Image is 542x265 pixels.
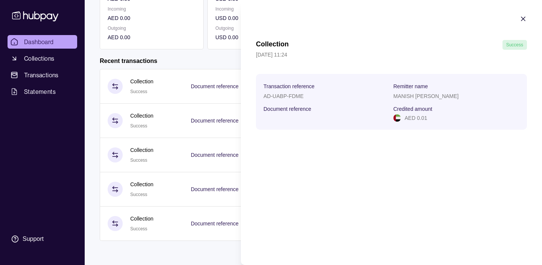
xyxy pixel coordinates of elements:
img: ae [393,114,401,122]
h1: Collection [256,40,289,50]
p: Remitter name [393,83,428,89]
p: Credited amount [393,106,432,112]
p: AD-UABP-FDME [263,93,304,99]
span: Success [506,42,523,47]
p: [DATE] 11:24 [256,51,527,59]
p: Document reference [263,106,311,112]
p: AED 0.01 [405,114,427,122]
p: Transaction reference [263,83,315,89]
p: MANISH [PERSON_NAME] [393,93,458,99]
